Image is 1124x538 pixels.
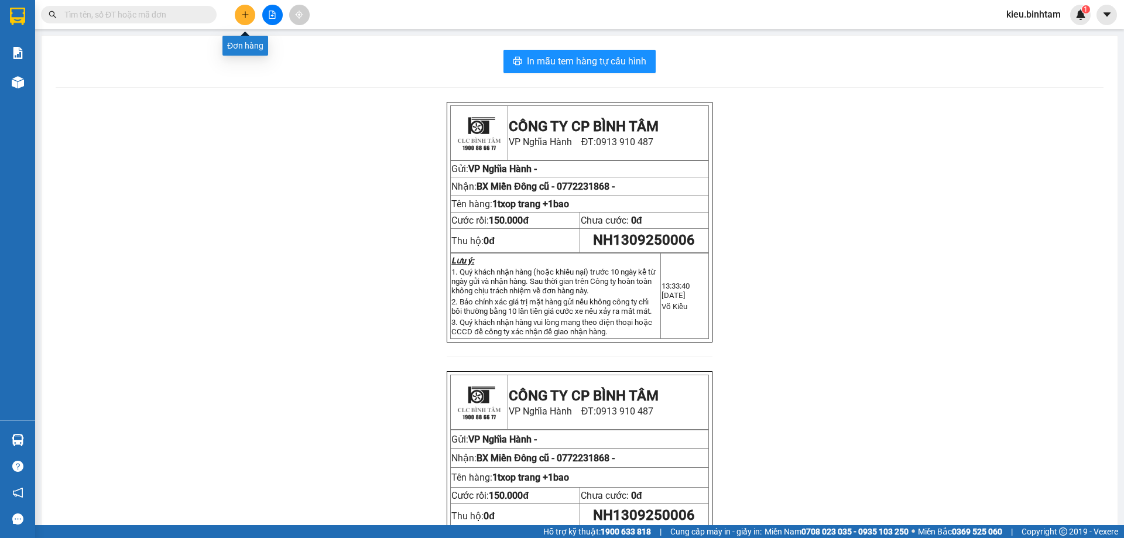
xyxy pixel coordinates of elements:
span: kieu.binhtam [997,7,1070,22]
span: | [660,525,662,538]
span: VP Nghĩa Hành ĐT: [509,136,654,148]
span: question-circle [12,461,23,472]
span: VP Nghĩa Hành - [22,67,90,78]
img: solution-icon [12,47,24,59]
span: 150.000đ [489,215,529,226]
span: Cước rồi: [451,215,529,226]
span: In mẫu tem hàng tự cấu hình [527,54,646,68]
span: Nhận: [451,181,615,192]
span: Miền Nam [765,525,909,538]
strong: 0đ [484,235,495,246]
span: caret-down [1102,9,1112,20]
strong: Lưu ý: [451,256,474,265]
img: logo [5,9,40,61]
span: Hỗ trợ kỹ thuật: [543,525,651,538]
strong: 0đ [484,510,495,522]
strong: CÔNG TY CP BÌNH TÂM [509,118,659,135]
span: 0772231868 - [557,181,615,192]
strong: 0369 525 060 [952,527,1002,536]
span: NH1309250006 [593,232,695,248]
span: aim [295,11,303,19]
strong: 1900 633 818 [601,527,651,536]
span: BX Miền Đông cũ - [477,181,615,192]
span: Nhận: [451,453,615,464]
span: 0đ [631,490,642,501]
span: 13:33:40 [DATE] [662,282,690,300]
span: 0913 910 487 [42,41,169,63]
span: search [49,11,57,19]
input: Tìm tên, số ĐT hoặc mã đơn [64,8,203,21]
span: ⚪️ [911,529,915,534]
span: Thu hộ: [451,510,495,522]
span: Cước rồi: [451,490,529,501]
span: BX Miền Đông cũ - [30,83,168,94]
strong: 0708 023 035 - 0935 103 250 [801,527,909,536]
span: VP Nghĩa Hành ĐT: [42,41,169,63]
span: copyright [1059,527,1067,536]
span: Tên hàng: [451,198,569,210]
img: warehouse-icon [12,434,24,446]
span: Gửi: [451,163,468,174]
button: plus [235,5,255,25]
img: icon-new-feature [1075,9,1086,20]
span: 2. Bảo chính xác giá trị mặt hàng gửi nếu không công ty chỉ bồi thường bằng 10 lần tiền giá cước ... [451,297,652,316]
span: 1 [1084,5,1088,13]
span: 0đ [631,215,642,226]
span: | [1011,525,1013,538]
span: NH1309250006 [593,507,695,523]
button: file-add [262,5,283,25]
span: VP Nghĩa Hành - [468,434,537,445]
span: 0913 910 487 [596,136,653,148]
span: 1txop trang +1bao [492,198,569,210]
button: aim [289,5,310,25]
span: Thu hộ: [451,235,495,246]
button: caret-down [1096,5,1117,25]
span: 150.000đ [489,490,529,501]
span: Nhận: [5,83,168,94]
span: plus [241,11,249,19]
span: file-add [268,11,276,19]
span: Chưa cước: [581,490,642,501]
img: warehouse-icon [12,76,24,88]
img: logo [453,376,505,429]
span: 0772231868 - [110,83,168,94]
span: Võ Kiều [662,302,687,311]
strong: CÔNG TY CP BÌNH TÂM [42,6,159,39]
span: Gửi: [451,434,537,445]
span: VP Nghĩa Hành - [468,163,537,174]
span: Chưa cước: [581,215,642,226]
span: 1. Quý khách nhận hàng (hoặc khiếu nại) trước 10 ngày kể từ ngày gửi và nhận hàng. Sau thời gian ... [451,268,655,295]
strong: CÔNG TY CP BÌNH TÂM [509,388,659,404]
img: logo [453,107,505,159]
span: 0913 910 487 [596,406,653,417]
span: notification [12,487,23,498]
img: logo-vxr [10,8,25,25]
span: printer [513,56,522,67]
sup: 1 [1082,5,1090,13]
span: VP Nghĩa Hành ĐT: [509,406,654,417]
span: Tên hàng: [451,472,569,483]
span: 3. Quý khách nhận hàng vui lòng mang theo điện thoại hoặc CCCD đề công ty xác nhận để giao nhận h... [451,318,652,336]
span: Miền Bắc [918,525,1002,538]
span: Cung cấp máy in - giấy in: [670,525,762,538]
span: Gửi: [5,67,22,78]
button: printerIn mẫu tem hàng tự cấu hình [503,50,656,73]
span: 0772231868 - [557,453,615,464]
span: 1txop trang +1bao [492,472,569,483]
span: BX Miền Đông cũ - [477,453,615,464]
span: message [12,513,23,525]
